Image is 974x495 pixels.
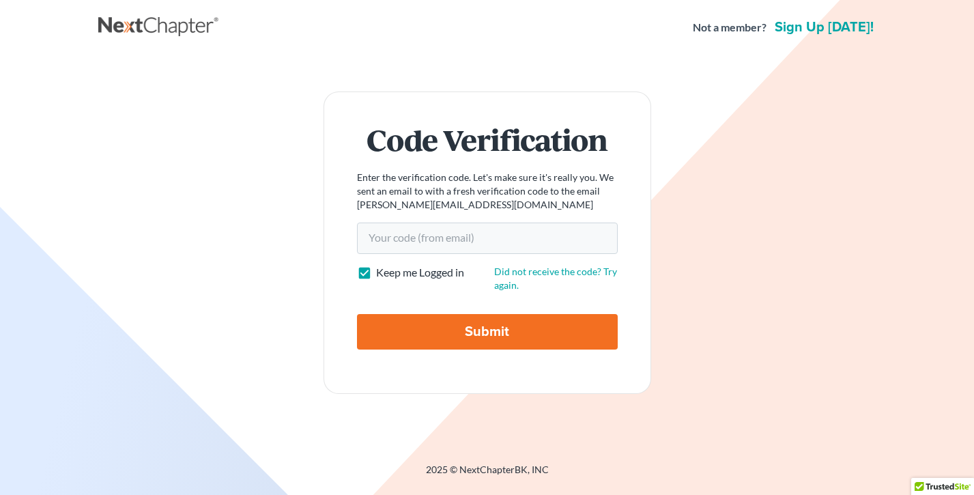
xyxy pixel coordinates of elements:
strong: Not a member? [693,20,767,36]
a: Did not receive the code? Try again. [494,266,617,291]
div: 2025 © NextChapterBK, INC [98,463,876,487]
label: Keep me Logged in [376,265,464,281]
a: Sign up [DATE]! [772,20,876,34]
input: Your code (from email) [357,223,618,254]
input: Submit [357,314,618,350]
h1: Code Verification [357,125,618,154]
p: Enter the verification code. Let's make sure it's really you. We sent an email to with a fresh ve... [357,171,618,212]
